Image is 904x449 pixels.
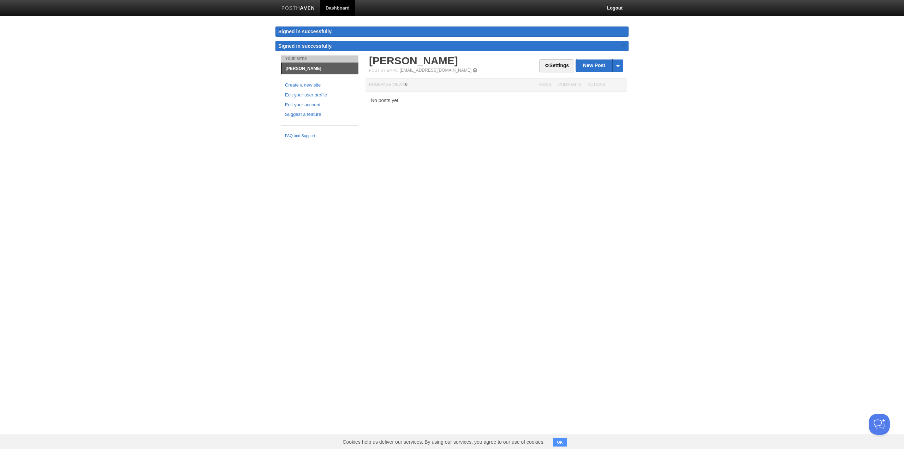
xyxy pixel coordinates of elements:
[278,43,333,49] span: Signed in successfully.
[335,435,552,449] span: Cookies help us deliver our services. By using our services, you agree to our use of cookies.
[369,55,458,66] a: [PERSON_NAME]
[553,438,567,447] button: OK
[400,68,471,73] a: [EMAIL_ADDRESS][DOMAIN_NAME]
[285,91,354,99] a: Edit your user profile
[369,68,398,72] span: Post by Email
[275,26,629,37] div: Signed in successfully.
[576,59,623,72] a: New Post
[535,78,554,91] th: Views
[282,63,358,74] a: [PERSON_NAME]
[620,41,627,50] a: ×
[281,6,315,11] img: Posthaven-bar
[281,55,358,63] li: Your Sites
[869,414,890,435] iframe: Help Scout Beacon - Open
[285,111,354,118] a: Suggest a feature
[555,78,584,91] th: Comments
[584,78,627,91] th: Actions
[405,82,408,87] span: 0
[365,78,535,91] th: Homepage Views
[285,101,354,109] a: Edit your account
[285,82,354,89] a: Create a new site
[365,98,627,103] div: No posts yet.
[285,133,354,139] a: FAQ and Support
[539,59,574,72] a: Settings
